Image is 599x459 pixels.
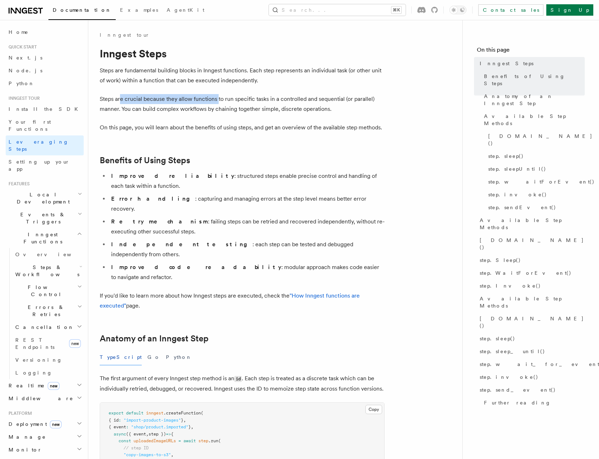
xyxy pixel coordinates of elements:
a: Your first Functions [6,115,84,135]
p: Steps are fundamental building blocks in Inngest functions. Each step represents an individual ta... [100,66,385,86]
span: step.sleep() [480,335,515,342]
span: inngest [146,411,163,416]
a: Overview [12,248,84,261]
a: Available Step Methods [477,292,585,312]
strong: Independent testing [111,241,252,248]
span: Further reading [484,399,551,406]
button: Local Development [6,188,84,208]
a: Available Step Methods [477,214,585,234]
span: [DOMAIN_NAME]() [480,315,585,329]
a: step.sleep() [477,332,585,345]
span: Install the SDK [9,106,82,112]
a: Node.js [6,64,84,77]
a: step.sleepUntil() [485,163,585,175]
span: , [191,424,193,429]
span: step.invoke() [480,373,538,381]
span: "copy-images-to-s3" [124,452,171,457]
a: step.sendEvent() [485,201,585,214]
span: uploadedImageURLs [134,438,176,443]
span: , [183,418,186,423]
span: .run [208,438,218,443]
span: Features [6,181,30,187]
span: { id [109,418,119,423]
a: Setting up your app [6,155,84,175]
a: Next.js [6,51,84,64]
button: Toggle dark mode [449,6,467,14]
span: Next.js [9,55,42,61]
a: Sign Up [546,4,593,16]
a: Install the SDK [6,103,84,115]
span: Inngest tour [6,96,40,101]
button: Realtimenew [6,379,84,392]
code: id [234,376,242,382]
span: new [48,382,59,390]
button: Inngest Functions [6,228,84,248]
span: "shop/product.imported" [131,424,188,429]
a: Inngest tour [100,31,150,38]
span: Python [9,81,35,86]
a: step.Sleep() [477,254,585,267]
a: AgentKit [162,2,209,19]
span: Manage [6,433,46,440]
a: Contact sales [478,4,543,16]
a: Anatomy of an Inngest Step [481,90,585,110]
a: [DOMAIN_NAME]() [477,312,585,332]
span: => [166,432,171,437]
span: Quick start [6,44,37,50]
span: step.sleep_until() [480,348,545,355]
span: Setting up your app [9,159,70,172]
span: step.invoke() [488,191,547,198]
a: step.invoke() [477,371,585,383]
span: Events & Triggers [6,211,78,225]
strong: Error handling [111,195,195,202]
span: Available Step Methods [480,217,585,231]
a: Further reading [481,396,585,409]
span: step.send_event() [480,386,556,393]
span: Errors & Retries [12,304,77,318]
a: Available Step Methods [481,110,585,130]
span: "import-product-images" [124,418,181,423]
a: [DOMAIN_NAME]() [477,234,585,254]
span: Steps & Workflows [12,264,79,278]
button: Middleware [6,392,84,405]
span: async [114,432,126,437]
a: REST Endpointsnew [12,334,84,354]
span: Your first Functions [9,119,51,132]
span: Local Development [6,191,78,205]
a: Benefits of Using Steps [100,155,190,165]
span: Home [9,29,28,36]
span: step.Sleep() [480,257,521,264]
span: Middleware [6,395,73,402]
strong: Improved code readability [111,264,281,270]
span: step.sendEvent() [488,204,556,211]
a: Documentation [48,2,116,20]
span: : [119,418,121,423]
span: new [50,421,62,428]
span: default [126,411,144,416]
span: : [126,424,129,429]
button: Cancellation [12,321,84,334]
button: Python [166,349,192,365]
span: Anatomy of an Inngest Step [484,93,585,107]
a: step.waitForEvent() [485,175,585,188]
button: Manage [6,430,84,443]
span: { [171,432,173,437]
span: Monitor [6,446,42,453]
p: If you'd like to learn more about how Inngest steps are executed, check the page. [100,291,385,311]
a: step.sleep_until() [477,345,585,358]
span: , [171,452,173,457]
a: Benefits of Using Steps [481,70,585,90]
span: [DOMAIN_NAME]() [480,237,585,251]
li: : failing steps can be retried and recovered independently, without re-executing other successful... [109,217,385,237]
a: Home [6,26,84,38]
button: Search...⌘K [269,4,406,16]
span: step.sleep() [488,153,524,160]
p: Steps are crucial because they allow functions to run specific tasks in a controlled and sequenti... [100,94,385,114]
span: { event [109,424,126,429]
span: Realtime [6,382,59,389]
span: new [69,339,81,348]
span: Benefits of Using Steps [484,73,585,87]
strong: Improved reliability [111,172,234,179]
span: Platform [6,411,32,416]
span: ( [218,438,221,443]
